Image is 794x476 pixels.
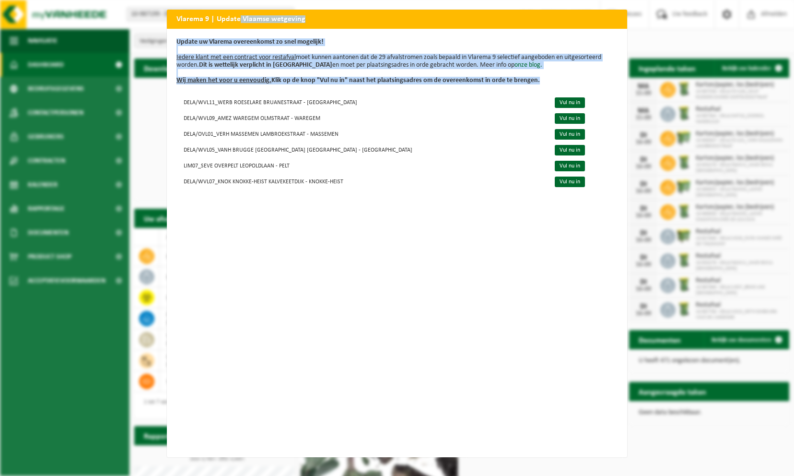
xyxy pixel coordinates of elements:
[176,77,271,84] u: Wij maken het voor u eenvoudig.
[555,129,585,140] a: Vul nu in
[167,10,627,28] h2: Vlarema 9 | Update Vlaamse wetgeving
[176,142,547,157] td: DELA/WVL05_VANH BRUGGE [GEOGRAPHIC_DATA] [GEOGRAPHIC_DATA] - [GEOGRAPHIC_DATA]
[555,177,585,187] a: Vul nu in
[176,157,547,173] td: LIM07_SEVE OVERPELT LEOPOLDLAAN - PELT
[514,61,542,69] a: onze blog.
[176,126,547,142] td: DELA/OVL01_VERH MASSEMEN LAMBROEKSTRAAT - MASSEMEN
[176,54,296,61] u: Iedere klant met een contract voor restafval
[555,97,585,108] a: Vul nu in
[555,113,585,124] a: Vul nu in
[555,161,585,171] a: Vul nu in
[176,173,547,189] td: DELA/WVL07_KNOK KNOKKE-HEIST KALVEKEETDIJK - KNOKKE-HEIST
[176,38,324,46] b: Update uw Vlarema overeenkomst zo snel mogelijk!
[176,77,540,84] b: Klik op de knop "Vul nu in" naast het plaatsingsadres om de overeenkomst in orde te brengen.
[176,38,618,84] p: moet kunnen aantonen dat de 29 afvalstromen zoals bepaald in Vlarema 9 selectief aangeboden en ui...
[199,61,332,69] b: Dit is wettelijk verplicht in [GEOGRAPHIC_DATA]
[176,94,547,110] td: DELA/WVL11_WERB ROESELARE BRUANESTRAAT - [GEOGRAPHIC_DATA]
[176,110,547,126] td: DELA/WVL09_AMEZ WAREGEM OLMSTRAAT - WAREGEM
[555,145,585,155] a: Vul nu in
